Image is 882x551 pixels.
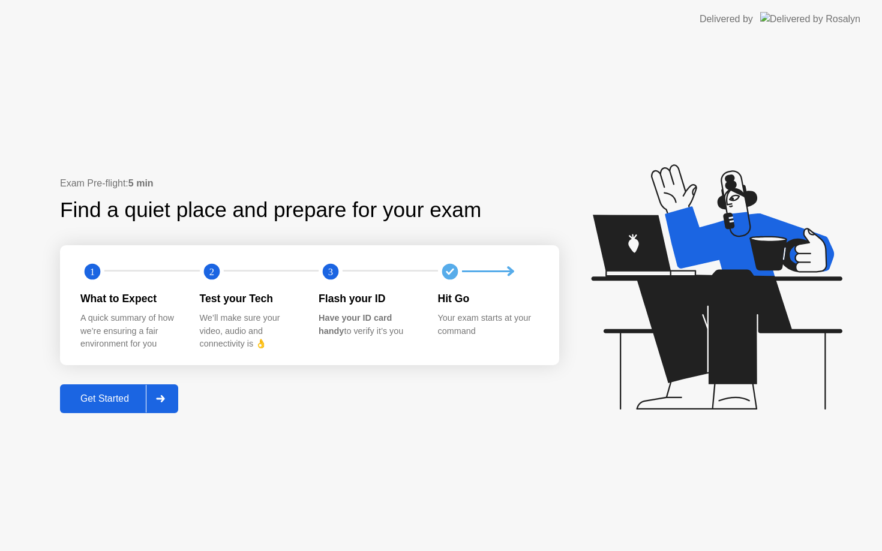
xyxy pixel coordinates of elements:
[80,291,181,306] div: What to Expect
[319,291,419,306] div: Flash your ID
[319,312,419,338] div: to verify it’s you
[700,12,753,26] div: Delivered by
[200,291,300,306] div: Test your Tech
[760,12,860,26] img: Delivered by Rosalyn
[64,393,146,404] div: Get Started
[319,313,392,336] b: Have your ID card handy
[438,312,538,338] div: Your exam starts at your command
[60,176,559,191] div: Exam Pre-flight:
[328,266,333,277] text: 3
[60,194,483,226] div: Find a quiet place and prepare for your exam
[200,312,300,351] div: We’ll make sure your video, audio and connectivity is 👌
[60,384,178,413] button: Get Started
[80,312,181,351] div: A quick summary of how we’re ensuring a fair environment for you
[128,178,154,188] b: 5 min
[209,266,214,277] text: 2
[90,266,95,277] text: 1
[438,291,538,306] div: Hit Go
